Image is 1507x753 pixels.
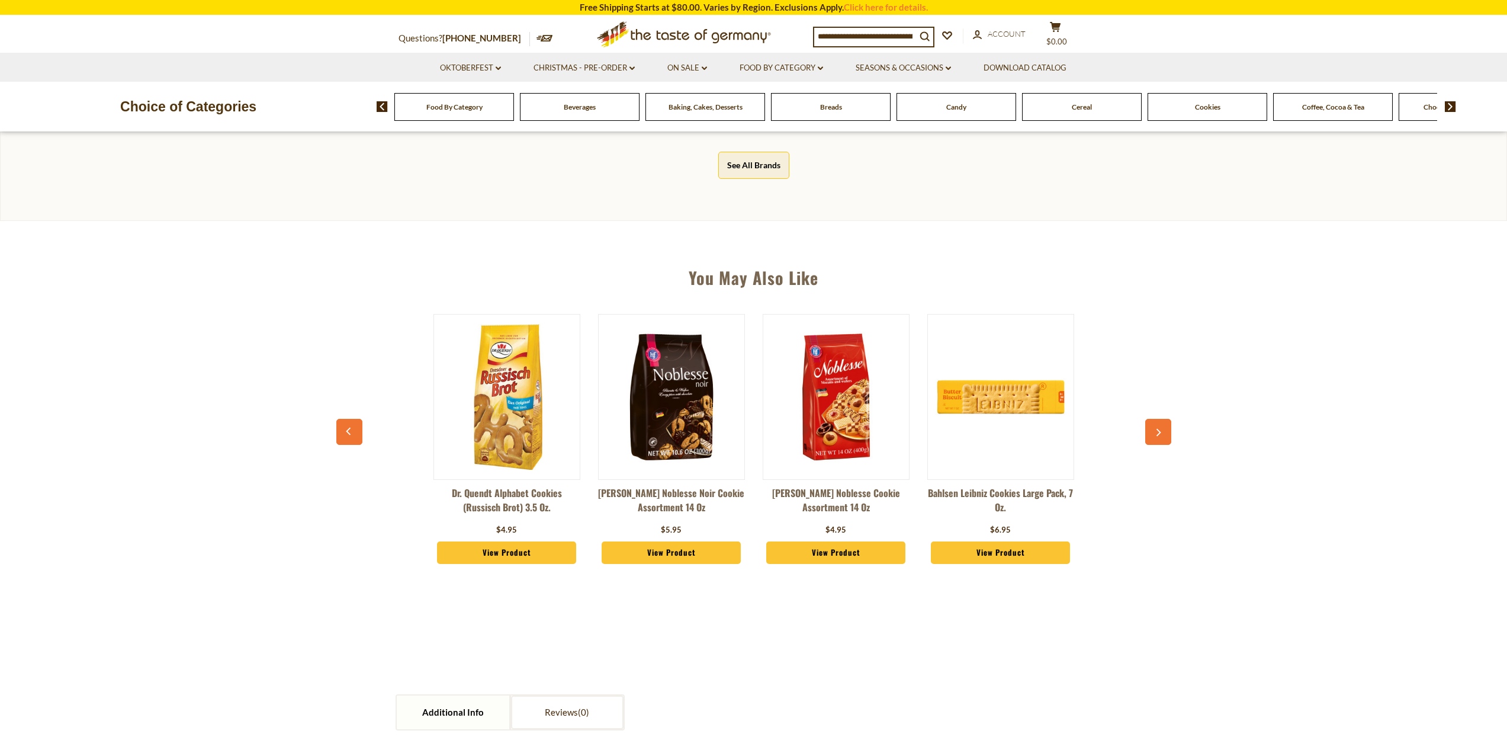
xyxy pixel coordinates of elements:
button: See All Brands [718,152,789,178]
a: Bahlsen Leibniz Cookies Large Pack, 7 oz. [927,486,1074,521]
a: View Product [766,541,906,564]
span: Account [988,29,1026,39]
button: $0.00 [1038,21,1074,51]
a: Click here for details. [844,2,928,12]
a: [PHONE_NUMBER] [442,33,521,43]
a: Oktoberfest [440,62,501,75]
a: Seasons & Occasions [856,62,951,75]
div: $4.95 [825,524,846,536]
a: View Product [931,541,1071,564]
img: next arrow [1445,101,1456,112]
a: Account [973,28,1026,41]
a: Chocolate & Marzipan [1424,102,1494,111]
a: [PERSON_NAME] Noblesse Cookie Assortment 14 oz [763,486,910,521]
a: Coffee, Cocoa & Tea [1302,102,1364,111]
div: $6.95 [990,524,1011,536]
img: Hans Freitag Noblesse Cookie Assortment 14 oz [763,324,909,470]
div: $4.95 [496,524,517,536]
img: Hans Freitag Noblesse Noir Cookie Assortment 14 oz [599,324,744,470]
a: Christmas - PRE-ORDER [534,62,635,75]
p: Questions? [399,31,530,46]
a: Baking, Cakes, Desserts [669,102,743,111]
a: Beverages [564,102,596,111]
div: $5.95 [661,524,682,536]
a: Food By Category [740,62,823,75]
a: [PERSON_NAME] Noblesse Noir Cookie Assortment 14 oz [598,486,745,521]
div: You May Also Like [342,251,1165,299]
a: Cereal [1072,102,1092,111]
a: Download Catalog [984,62,1066,75]
img: previous arrow [377,101,388,112]
a: Food By Category [426,102,483,111]
a: Cookies [1195,102,1220,111]
a: Dr. Quendt Alphabet Cookies (Russisch Brot) 3.5 oz. [433,486,580,521]
a: On Sale [667,62,707,75]
a: Candy [946,102,966,111]
img: Dr. Quendt Alphabet Cookies (Russisch Brot) 3.5 oz. [434,324,580,470]
a: Breads [820,102,842,111]
a: View Product [602,541,741,564]
a: View Product [437,541,577,564]
span: $0.00 [1046,37,1067,46]
img: Bahlsen Leibniz Cookies Large Pack, 7 oz. [928,324,1074,470]
a: Additional Info [397,696,509,729]
a: Reviews [511,696,624,729]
